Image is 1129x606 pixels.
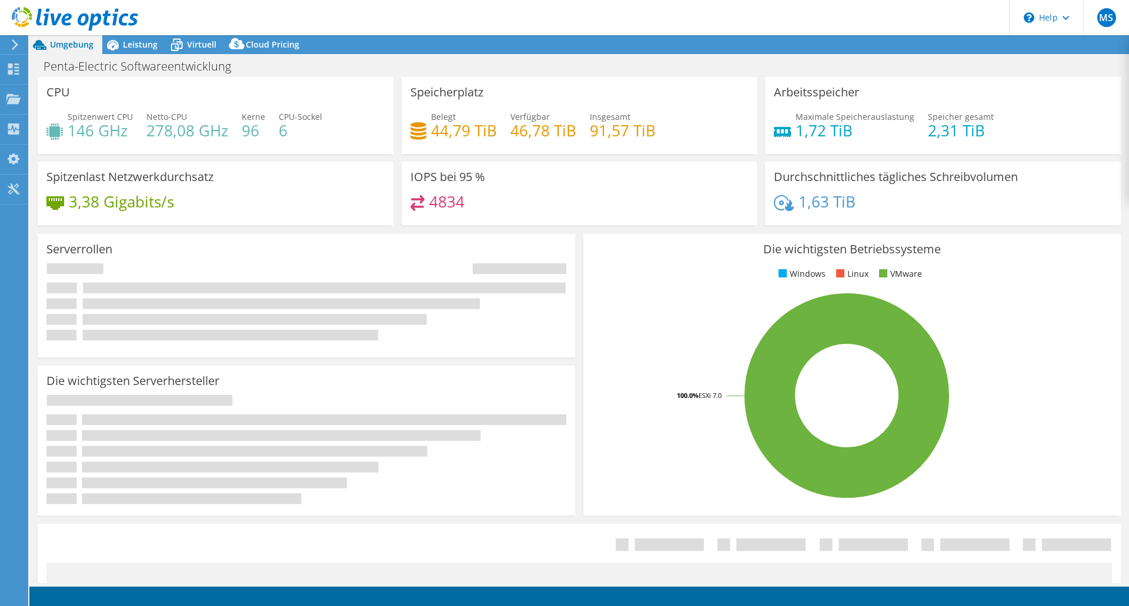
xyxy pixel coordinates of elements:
[796,111,914,122] span: Maximale Speicherauslastung
[123,39,158,50] span: Leistung
[590,124,656,137] h4: 91,57 TiB
[279,111,322,122] span: CPU-Sockel
[246,39,299,50] span: Cloud Pricing
[279,124,322,137] h4: 6
[38,60,249,73] h1: Penta-Electric Softwareentwicklung
[590,111,630,122] span: Insgesamt
[46,374,219,387] h3: Die wichtigsten Serverhersteller
[833,267,869,280] li: Linux
[46,86,70,99] h3: CPU
[242,111,265,122] span: Kerne
[431,111,456,122] span: Belegt
[146,124,228,137] h4: 278,08 GHz
[928,111,994,122] span: Speicher gesamt
[410,170,485,183] h3: IOPS bei 95 %
[69,195,174,208] h4: 3,38 Gigabits/s
[46,170,213,183] h3: Spitzenlast Netzwerkdurchsatz
[774,170,1018,183] h3: Durchschnittliches tägliches Schreibvolumen
[1024,12,1034,23] svg: \n
[796,124,914,137] h4: 1,72 TiB
[429,195,465,208] h4: 4834
[677,391,699,400] tspan: 100.0%
[242,124,265,137] h4: 96
[431,124,497,137] h4: 44,79 TiB
[46,243,112,256] h3: Serverrollen
[699,391,722,400] tspan: ESXi 7.0
[876,267,922,280] li: VMware
[799,195,856,208] h4: 1,63 TiB
[928,124,994,137] h4: 2,31 TiB
[510,111,550,122] span: Verfügbar
[774,86,859,99] h3: Arbeitsspeicher
[410,86,483,99] h3: Speicherplatz
[50,39,93,50] span: Umgebung
[510,124,576,137] h4: 46,78 TiB
[592,243,1112,256] h3: Die wichtigsten Betriebssysteme
[776,267,826,280] li: Windows
[187,39,216,50] span: Virtuell
[68,124,133,137] h4: 146 GHz
[1097,8,1116,27] span: MS
[146,111,187,122] span: Netto-CPU
[68,111,133,122] span: Spitzenwert CPU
